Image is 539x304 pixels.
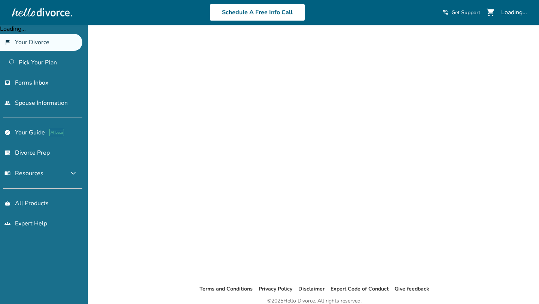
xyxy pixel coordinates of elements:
span: shopping_basket [4,200,10,206]
span: groups [4,221,10,227]
a: Schedule A Free Info Call [210,4,305,21]
a: phone_in_talkGet Support [442,9,480,16]
div: Loading... [501,8,527,16]
span: inbox [4,80,10,86]
span: menu_book [4,170,10,176]
span: people [4,100,10,106]
a: Privacy Policy [259,285,292,292]
li: Disclaimer [298,285,325,294]
span: phone_in_talk [442,9,448,15]
span: list_alt_check [4,150,10,156]
span: Resources [4,169,43,177]
a: Terms and Conditions [200,285,253,292]
span: AI beta [49,129,64,136]
span: Forms Inbox [15,79,48,87]
span: expand_more [69,169,78,178]
span: shopping_cart [486,8,495,17]
span: flag_2 [4,39,10,45]
li: Give feedback [395,285,429,294]
span: explore [4,130,10,136]
span: Get Support [451,9,480,16]
a: Expert Code of Conduct [331,285,389,292]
